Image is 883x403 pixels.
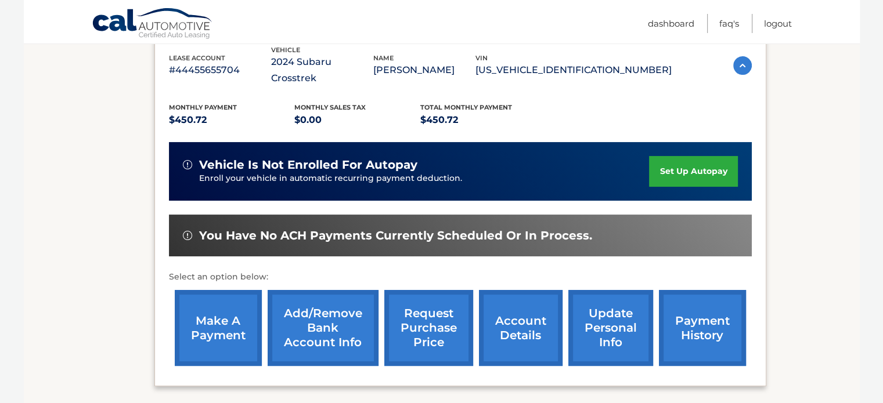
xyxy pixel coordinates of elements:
[199,158,417,172] span: vehicle is not enrolled for autopay
[719,14,739,33] a: FAQ's
[169,112,295,128] p: $450.72
[420,103,512,111] span: Total Monthly Payment
[169,103,237,111] span: Monthly Payment
[169,270,752,284] p: Select an option below:
[169,62,271,78] p: #44455655704
[92,8,214,41] a: Cal Automotive
[373,54,394,62] span: name
[175,290,262,366] a: make a payment
[649,156,737,187] a: set up autopay
[199,228,592,243] span: You have no ACH payments currently scheduled or in process.
[183,231,192,240] img: alert-white.svg
[183,160,192,169] img: alert-white.svg
[475,54,488,62] span: vin
[294,103,366,111] span: Monthly sales Tax
[659,290,746,366] a: payment history
[271,46,300,54] span: vehicle
[268,290,379,366] a: Add/Remove bank account info
[169,54,225,62] span: lease account
[271,54,373,86] p: 2024 Subaru Crosstrek
[373,62,475,78] p: [PERSON_NAME]
[384,290,473,366] a: request purchase price
[199,172,650,185] p: Enroll your vehicle in automatic recurring payment deduction.
[475,62,672,78] p: [US_VEHICLE_IDENTIFICATION_NUMBER]
[568,290,653,366] a: update personal info
[479,290,563,366] a: account details
[648,14,694,33] a: Dashboard
[733,56,752,75] img: accordion-active.svg
[294,112,420,128] p: $0.00
[420,112,546,128] p: $450.72
[764,14,792,33] a: Logout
